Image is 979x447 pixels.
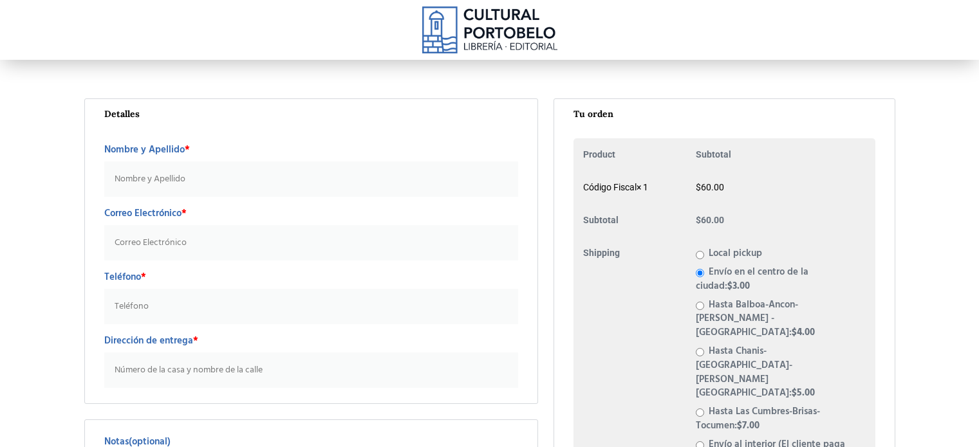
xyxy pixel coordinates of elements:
[104,331,519,351] label: Dirección de entrega
[737,418,742,433] span: $
[193,333,198,349] abbr: required
[573,109,875,119] h3: Tu orden
[104,140,519,160] label: Nombre y Apellido
[583,171,696,204] td: Código Fiscal
[185,142,190,158] abbr: required
[696,404,820,433] label: Hasta Las Cumbres-Brisas-Tocumen:
[792,325,815,340] bdi: 4.00
[696,148,865,171] th: Subtotal
[104,204,519,223] label: Correo Electrónico
[104,225,519,260] input: Correo Electrónico
[696,296,815,340] label: Hasta Balboa-Ancon-[PERSON_NAME] - [GEOGRAPHIC_DATA]:
[104,352,519,388] input: Número de la casa y nombre de la calle
[696,264,808,294] label: Envío en el centro de la ciudad:
[727,278,732,294] span: $
[583,204,696,237] th: Subtotal
[583,148,696,171] th: Product
[696,182,724,192] bdi: 60.00
[104,161,519,197] input: Nombre y Apellido
[182,206,187,221] abbr: required
[104,268,519,287] label: Teléfono
[727,278,750,294] bdi: 3.00
[737,418,760,433] bdi: 7.00
[637,182,648,192] strong: × 1
[792,325,797,340] span: $
[104,109,519,119] h3: Detalles
[709,246,762,261] label: Local pickup
[792,385,815,401] bdi: 5.00
[696,215,701,225] span: $
[696,343,815,401] label: Hasta Chanis-[GEOGRAPHIC_DATA]-[PERSON_NAME][GEOGRAPHIC_DATA]:
[104,289,519,324] input: Teléfono
[696,182,701,192] span: $
[696,215,724,225] bdi: 60.00
[141,269,146,285] abbr: required
[792,385,797,401] span: $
